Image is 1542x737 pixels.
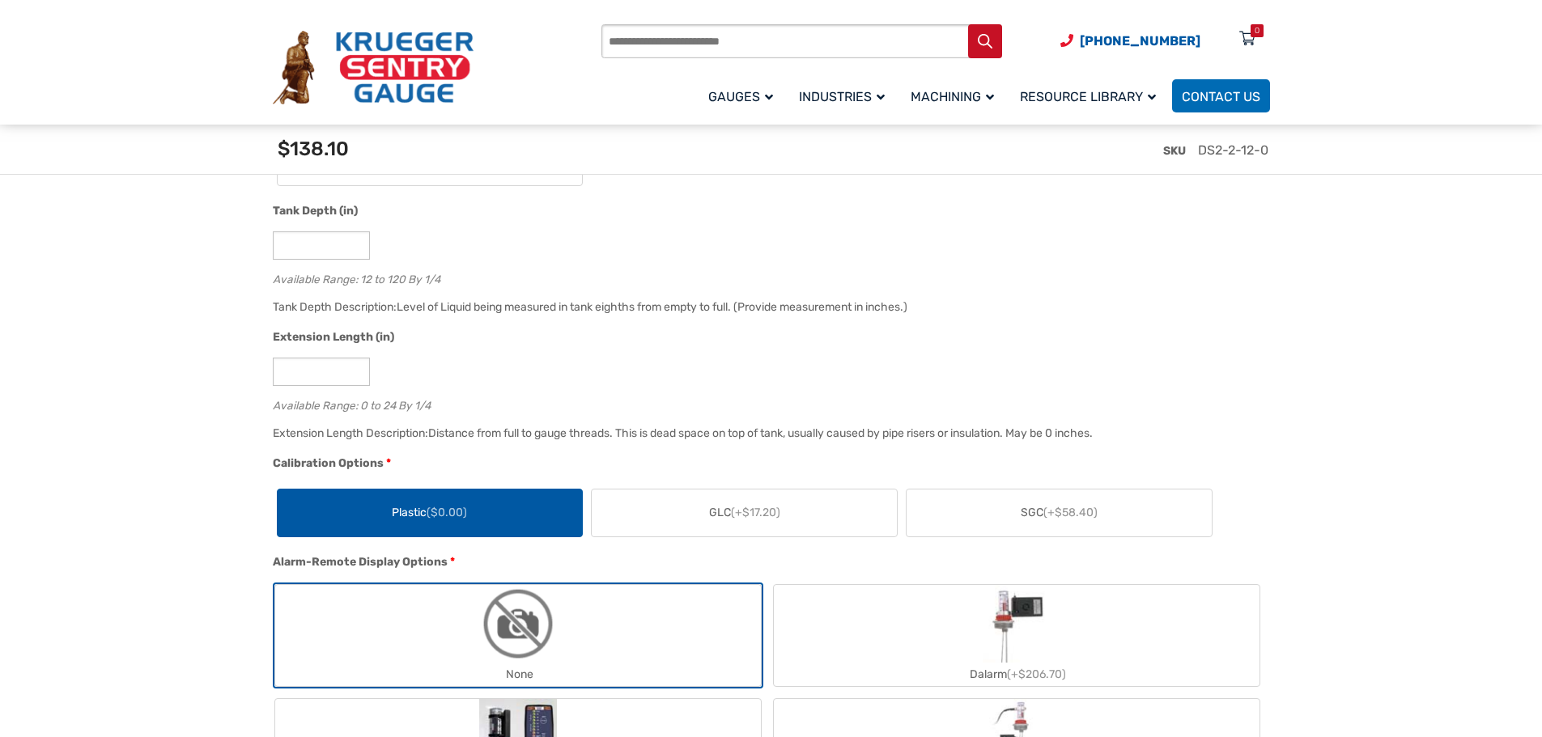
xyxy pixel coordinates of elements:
[699,77,789,115] a: Gauges
[1198,142,1268,158] span: DS2-2-12-0
[397,300,907,314] div: Level of Liquid being measured in tank eighths from empty to full. (Provide measurement in inches.)
[273,300,397,314] span: Tank Depth Description:
[428,426,1093,440] div: Distance from full to gauge threads. This is dead space on top of tank, usually caused by pipe ri...
[273,31,474,105] img: Krueger Sentry Gauge
[1021,504,1098,521] span: SGC
[1060,31,1200,51] a: Phone Number (920) 434-8860
[386,455,391,472] abbr: required
[799,89,885,104] span: Industries
[1007,667,1066,681] span: (+$206.70)
[709,504,780,521] span: GLC
[1043,506,1098,519] span: (+$58.40)
[1255,24,1260,37] div: 0
[1080,33,1200,49] span: [PHONE_NUMBER]
[708,89,773,104] span: Gauges
[392,504,467,521] span: Plastic
[774,585,1260,686] label: Dalarm
[1182,89,1260,104] span: Contact Us
[427,506,467,519] span: ($0.00)
[1172,79,1270,112] a: Contact Us
[731,506,780,519] span: (+$17.20)
[273,330,394,344] span: Extension Length (in)
[774,663,1260,686] div: Dalarm
[273,269,1262,285] div: Available Range: 12 to 120 By 1/4
[901,77,1010,115] a: Machining
[1163,144,1186,158] span: SKU
[911,89,994,104] span: Machining
[273,204,358,218] span: Tank Depth (in)
[450,553,455,570] abbr: required
[789,77,901,115] a: Industries
[273,456,384,470] span: Calibration Options
[1010,77,1172,115] a: Resource Library
[273,396,1262,411] div: Available Range: 0 to 24 By 1/4
[275,585,761,686] label: None
[1020,89,1156,104] span: Resource Library
[275,663,761,686] div: None
[273,426,428,440] span: Extension Length Description:
[273,555,448,569] span: Alarm-Remote Display Options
